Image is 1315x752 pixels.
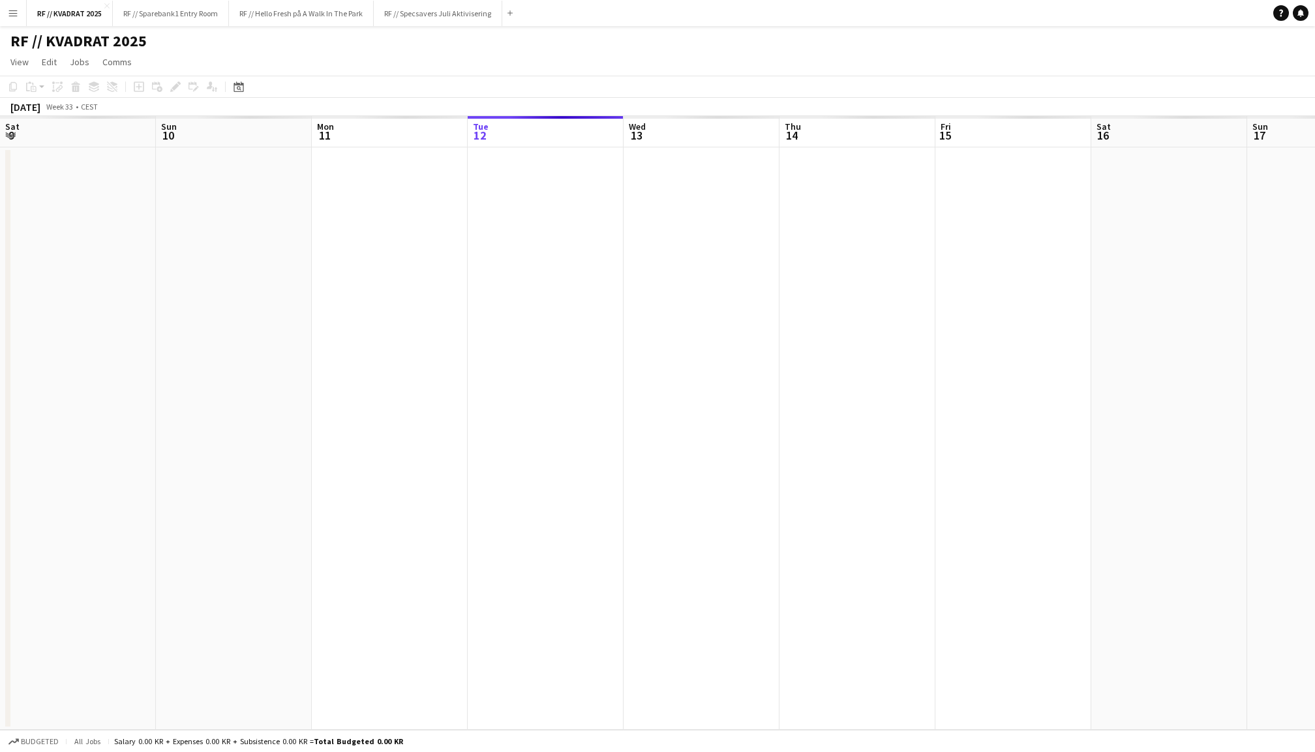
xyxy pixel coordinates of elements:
[65,53,95,70] a: Jobs
[70,56,89,68] span: Jobs
[97,53,137,70] a: Comms
[21,737,59,746] span: Budgeted
[1095,128,1111,143] span: 16
[159,128,177,143] span: 10
[37,53,62,70] a: Edit
[5,121,20,132] span: Sat
[27,1,113,26] button: RF // KVADRAT 2025
[72,736,103,746] span: All jobs
[941,121,951,132] span: Fri
[10,31,147,51] h1: RF // KVADRAT 2025
[783,128,801,143] span: 14
[229,1,374,26] button: RF // Hello Fresh på A Walk In The Park
[314,736,403,746] span: Total Budgeted 0.00 KR
[42,56,57,68] span: Edit
[315,128,334,143] span: 11
[471,128,489,143] span: 12
[7,734,61,749] button: Budgeted
[3,128,20,143] span: 9
[5,53,34,70] a: View
[114,736,403,746] div: Salary 0.00 KR + Expenses 0.00 KR + Subsistence 0.00 KR =
[161,121,177,132] span: Sun
[374,1,502,26] button: RF // Specsavers Juli Aktivisering
[102,56,132,68] span: Comms
[10,56,29,68] span: View
[627,128,646,143] span: 13
[43,102,76,112] span: Week 33
[629,121,646,132] span: Wed
[1252,121,1268,132] span: Sun
[113,1,229,26] button: RF // Sparebank1 Entry Room
[81,102,98,112] div: CEST
[10,100,40,113] div: [DATE]
[473,121,489,132] span: Tue
[785,121,801,132] span: Thu
[317,121,334,132] span: Mon
[1250,128,1268,143] span: 17
[939,128,951,143] span: 15
[1096,121,1111,132] span: Sat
